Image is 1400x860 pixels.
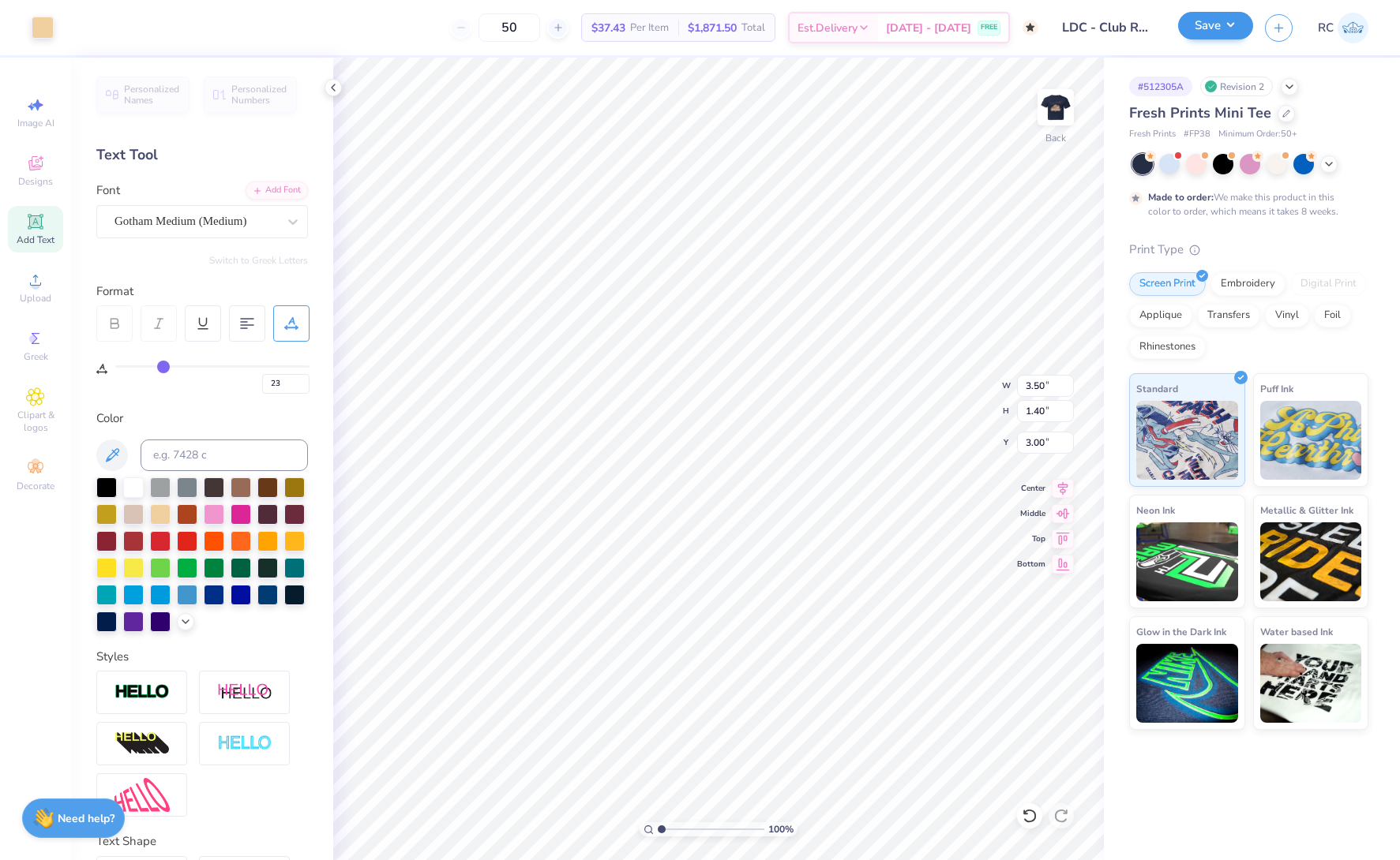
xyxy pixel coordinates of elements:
img: Negative Space [217,735,272,753]
div: Back [1045,131,1066,145]
span: Water based Ink [1260,623,1333,640]
img: Water based Ink [1260,644,1362,723]
img: Metallic & Glitter Ink [1260,522,1362,601]
div: Revision 2 [1200,77,1273,96]
span: Fresh Prints Mini Tee [1129,103,1271,122]
span: Image AI [17,117,54,129]
span: Middle [1017,508,1045,519]
div: Transfers [1197,304,1260,327]
input: e.g. 7428 c [141,439,308,471]
span: # FP38 [1184,128,1210,141]
img: Puff Ink [1260,401,1362,480]
span: Greek [24,350,48,363]
div: Applique [1129,304,1192,327]
span: Minimum Order: 50 + [1218,128,1297,141]
div: Color [96,409,308,428]
div: Text Shape [96,832,308,851]
img: Stroke [114,683,170,701]
div: Styles [96,648,308,666]
img: Back [1040,92,1072,123]
span: Clipart & logos [8,409,63,434]
div: Digital Print [1290,272,1367,296]
label: Font [96,181,120,200]
span: Decorate [17,480,54,492]
span: Total [741,20,765,36]
img: Free Distort [114,778,170,812]
div: Embroidery [1210,272,1286,296]
div: Text Tool [96,144,308,166]
input: – – [479,13,540,42]
span: $1,871.50 [688,20,737,36]
strong: Need help? [58,811,114,826]
span: Center [1017,483,1045,494]
span: Personalized Numbers [231,84,287,106]
strong: Made to order: [1148,191,1214,204]
span: Bottom [1017,559,1045,570]
span: Designs [18,175,53,188]
span: Neon Ink [1136,502,1175,518]
img: Neon Ink [1136,522,1238,601]
input: Untitled Design [1050,12,1166,43]
div: Add Font [246,181,308,200]
img: Shadow [217,682,272,702]
img: Standard [1136,401,1238,480]
div: # 512305A [1129,77,1192,96]
span: Top [1017,533,1045,544]
button: Save [1178,12,1253,39]
button: Switch to Greek Letters [209,254,308,267]
span: Standard [1136,380,1178,397]
span: Personalized Names [124,84,180,106]
span: Puff Ink [1260,380,1293,397]
span: RC [1318,19,1334,37]
img: 3d Illusion [114,731,170,757]
span: $37.43 [591,20,625,36]
a: RC [1318,13,1368,43]
div: Screen Print [1129,272,1206,296]
div: Print Type [1129,241,1368,259]
span: Est. Delivery [798,20,858,36]
div: We make this product in this color to order, which means it takes 8 weeks. [1148,190,1342,219]
div: Rhinestones [1129,335,1206,359]
span: Glow in the Dark Ink [1136,623,1226,640]
span: 100 % [768,822,794,836]
div: Foil [1314,304,1351,327]
span: [DATE] - [DATE] [886,20,971,36]
span: Upload [20,292,51,305]
span: Metallic & Glitter Ink [1260,502,1353,518]
span: Per Item [630,20,669,36]
div: Format [96,282,310,301]
img: Glow in the Dark Ink [1136,644,1238,723]
span: Fresh Prints [1129,128,1176,141]
span: FREE [981,22,997,33]
img: Rio Cabojoc [1338,13,1368,43]
span: Add Text [17,234,54,246]
div: Vinyl [1265,304,1309,327]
